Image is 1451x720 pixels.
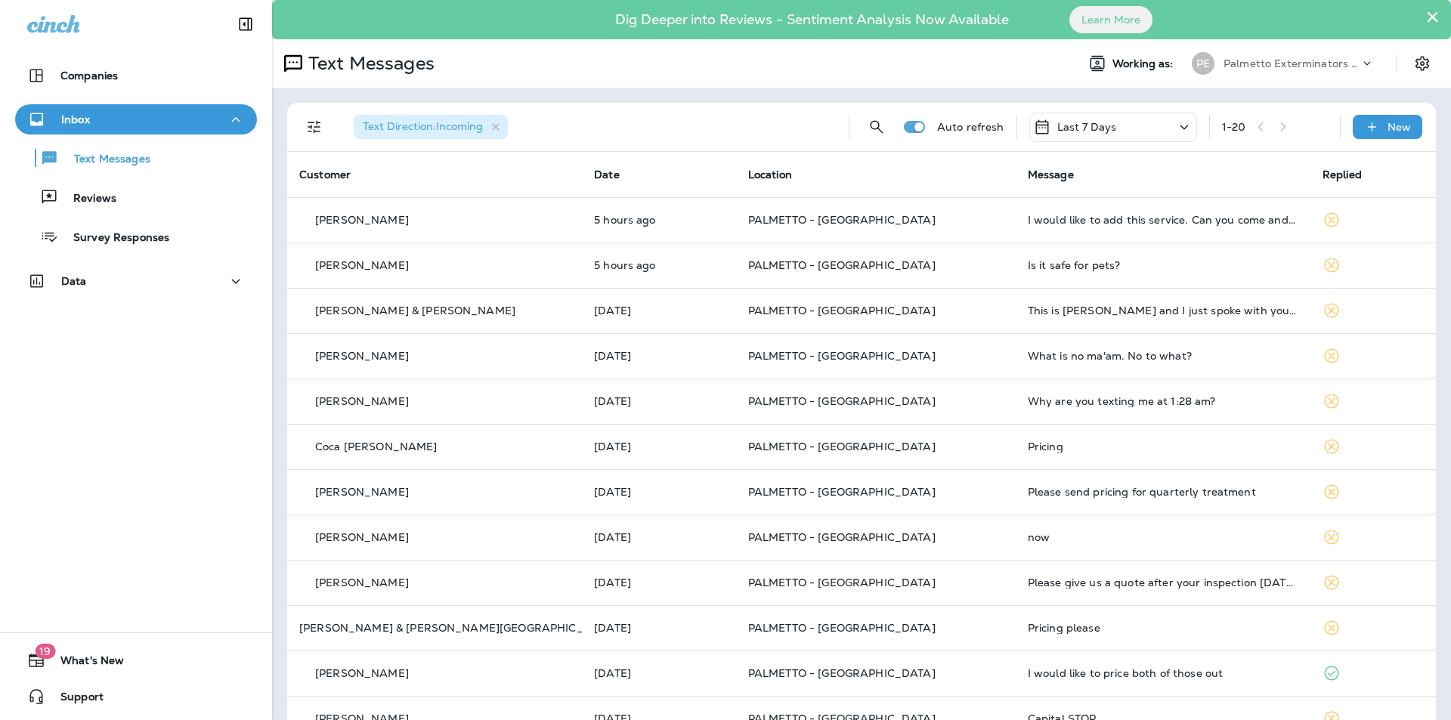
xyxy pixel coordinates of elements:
[594,214,724,226] p: Sep 23, 2025 11:09 AM
[1323,168,1362,181] span: Replied
[594,350,724,362] p: Sep 19, 2025 03:55 PM
[862,112,892,142] button: Search Messages
[315,667,409,679] p: [PERSON_NAME]
[748,440,936,453] span: PALMETTO - [GEOGRAPHIC_DATA]
[594,304,724,317] p: Sep 22, 2025 02:24 PM
[1028,576,1298,589] div: Please give us a quote after your inspection tomorrow.
[1028,259,1298,271] div: Is it safe for pets?
[748,621,936,635] span: PALMETTO - [GEOGRAPHIC_DATA]
[299,112,329,142] button: Filters
[1028,622,1298,634] div: Pricing please
[1028,486,1298,498] div: Please send pricing for quarterly treatment
[937,121,1004,133] p: Auto refresh
[60,70,118,82] p: Companies
[35,644,55,659] span: 19
[1409,50,1436,77] button: Settings
[315,531,409,543] p: [PERSON_NAME]
[363,119,483,133] span: Text Direction : Incoming
[58,192,116,206] p: Reviews
[748,530,936,544] span: PALMETTO - [GEOGRAPHIC_DATA]
[15,645,257,675] button: 19What's New
[61,275,87,287] p: Data
[302,52,435,75] p: Text Messages
[571,17,1053,22] p: Dig Deeper into Reviews - Sentiment Analysis Now Available
[299,622,617,634] p: [PERSON_NAME] & [PERSON_NAME][GEOGRAPHIC_DATA]
[15,181,257,213] button: Reviews
[594,667,724,679] p: Sep 18, 2025 12:20 PM
[1222,121,1246,133] div: 1 - 20
[299,168,351,181] span: Customer
[594,576,724,589] p: Sep 18, 2025 05:18 PM
[45,691,104,709] span: Support
[15,104,257,134] button: Inbox
[748,394,936,408] span: PALMETTO - [GEOGRAPHIC_DATA]
[594,259,724,271] p: Sep 23, 2025 10:55 AM
[315,214,409,226] p: [PERSON_NAME]
[1028,304,1298,317] div: This is Lindsay Howell and I just spoke with you on the phone regarding this. Please let me know ...
[594,486,724,498] p: Sep 18, 2025 08:59 PM
[1028,440,1298,453] div: Pricing
[748,168,792,181] span: Location
[748,576,936,589] span: PALMETTO - [GEOGRAPHIC_DATA]
[594,168,620,181] span: Date
[748,213,936,227] span: PALMETTO - [GEOGRAPHIC_DATA]
[748,304,936,317] span: PALMETTO - [GEOGRAPHIC_DATA]
[1028,350,1298,362] div: What is no ma'am. No to what?
[315,395,409,407] p: [PERSON_NAME]
[58,231,169,246] p: Survey Responses
[1192,52,1214,75] div: PE
[315,259,409,271] p: [PERSON_NAME]
[15,60,257,91] button: Companies
[59,153,150,167] p: Text Messages
[1057,121,1117,133] p: Last 7 Days
[748,258,936,272] span: PALMETTO - [GEOGRAPHIC_DATA]
[1224,57,1360,70] p: Palmetto Exterminators LLC
[1028,168,1074,181] span: Message
[748,666,936,680] span: PALMETTO - [GEOGRAPHIC_DATA]
[1069,6,1152,33] button: Learn More
[1028,531,1298,543] div: now
[1112,57,1177,70] span: Working as:
[224,9,267,39] button: Collapse Sidebar
[1028,214,1298,226] div: I would like to add this service. Can you come and do the interior on 10/1?
[1388,121,1411,133] p: New
[594,531,724,543] p: Sep 18, 2025 06:32 PM
[315,304,515,317] p: [PERSON_NAME] & [PERSON_NAME]
[61,113,90,125] p: Inbox
[45,654,124,672] span: What's New
[354,115,508,139] div: Text Direction:Incoming
[748,349,936,363] span: PALMETTO - [GEOGRAPHIC_DATA]
[594,395,724,407] p: Sep 19, 2025 07:40 AM
[748,485,936,499] span: PALMETTO - [GEOGRAPHIC_DATA]
[15,142,257,174] button: Text Messages
[1425,5,1440,29] button: Close
[315,440,438,453] p: Coca [PERSON_NAME]
[315,486,409,498] p: [PERSON_NAME]
[15,266,257,296] button: Data
[1028,667,1298,679] div: I would like to price both of those out
[594,440,724,453] p: Sep 18, 2025 11:30 PM
[315,576,409,589] p: [PERSON_NAME]
[15,221,257,252] button: Survey Responses
[594,622,724,634] p: Sep 18, 2025 01:06 PM
[15,681,257,712] button: Support
[315,350,409,362] p: [PERSON_NAME]
[1028,395,1298,407] div: Why are you texting me at 1:28 am?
